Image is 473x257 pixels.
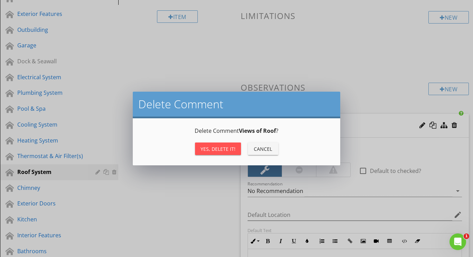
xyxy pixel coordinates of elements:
[464,233,469,239] span: 1
[141,127,332,135] p: Delete Comment ?
[449,233,466,250] iframe: Intercom live chat
[201,145,235,153] div: Yes, Delete it!
[248,143,278,155] button: Cancel
[195,143,241,155] button: Yes, Delete it!
[138,97,335,111] h2: Delete Comment
[253,145,273,153] div: Cancel
[239,127,276,135] strong: Views of Roof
